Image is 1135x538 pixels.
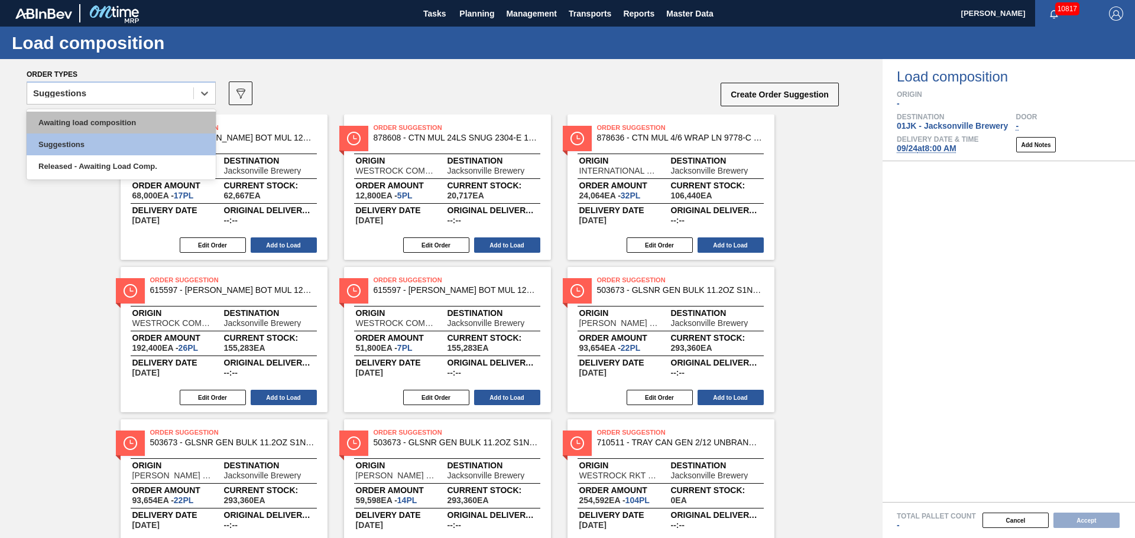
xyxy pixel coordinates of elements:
[356,319,436,327] span: WESTROCK COMPANY - FOLDING CAR
[132,191,194,200] span: 68,000EA-17PL
[579,521,607,529] span: 09/24/2025
[174,495,193,505] span: 22,PL
[897,99,900,108] span: -
[579,309,671,317] span: Origin
[671,207,763,214] span: Original delivery time
[374,286,539,295] span: 615597 - CARR BOT MUL 12OZ WRAP PUERTO RIC BSKT 6
[579,319,659,327] span: OWENS ILLINOIS
[671,344,712,352] span: ,293,360,EA,
[356,334,447,341] span: Order amount
[666,6,713,21] span: Master Data
[447,369,461,377] span: --:--
[579,207,671,214] span: Delivery Date
[15,8,72,19] img: TNhmsLtSVTkK8tSr43FrP2fwEKptu5GPRR3wAAAABJRU5ErkJggg==
[132,369,160,377] span: 09/24/2025
[132,462,224,469] span: Origin
[124,436,137,450] img: status
[224,462,316,469] span: Destination
[447,309,539,317] span: Destination
[671,369,685,377] span: --:--
[579,216,607,224] span: 09/24/2025
[597,274,763,286] span: Order Suggestion
[356,511,447,519] span: Delivery Date
[579,191,641,200] span: 24,064EA-32PL
[447,182,539,189] span: Current Stock:
[567,267,774,412] span: statusOrder Suggestion503673 - GLSNR GEN BULK 11.2OZ S1NR BARE LS BULKOrigin[PERSON_NAME] [US_STA...
[447,487,539,494] span: Current Stock:
[671,216,685,224] span: --:--
[897,91,1135,98] span: Origin
[671,359,763,366] span: Original delivery time
[621,343,640,353] span: 22,PL
[982,513,1049,528] button: Cancel
[374,133,539,142] span: 878608 - CTN MUL 24LS SNUG 2304-E 12OZ FOLD 0424
[1035,5,1073,22] button: Notifications
[132,216,160,224] span: 09/24/2025
[224,344,265,352] span: ,155,283,EA,
[447,471,525,480] span: Jacksonville Brewery
[374,122,539,133] span: Order Suggestion
[224,157,316,164] span: Destination
[356,344,413,352] span: 51,800EA-7PL
[132,319,212,327] span: WESTROCK COMPANY - FOLDING CAR
[251,390,317,405] button: Add to Load
[132,334,224,341] span: Order amount
[897,113,1016,120] span: Destination
[397,343,413,353] span: 7,PL
[27,133,216,155] div: Suggestions
[447,521,461,529] span: --:--
[124,284,137,298] img: status
[397,191,413,200] span: 5,PL
[421,6,447,21] span: Tasks
[132,487,224,494] span: Order amount
[224,191,261,200] span: ,62,667,EA,
[150,274,316,286] span: Order Suggestion
[356,521,383,529] span: 09/24/2025
[150,438,316,447] span: 503673 - GLSNR GEN BULK 11.2OZ S1NR BARE LS BULK
[33,89,86,97] div: Suggestions
[374,438,539,447] span: 503673 - GLSNR GEN BULK 11.2OZ S1NR BARE LS BULK
[621,191,640,200] span: 32,PL
[447,191,484,200] span: ,20,717,EA,
[224,471,301,480] span: Jacksonville Brewery
[597,133,763,142] span: 878636 - CTN MUL 4/6 WRAP LN 9778-C 12OZ KRFT 072
[671,157,763,164] span: Destination
[671,496,687,504] span: ,0,EA,
[447,157,539,164] span: Destination
[356,182,447,189] span: Order amount
[671,191,712,200] span: ,106,440,EA,
[179,343,198,353] span: 26,PL
[356,369,383,377] span: 09/24/2025
[671,334,763,341] span: Current Stock:
[132,471,212,480] span: OWENS ILLINOIS
[224,521,238,529] span: --:--
[344,115,551,260] span: statusOrder Suggestion878608 - CTN MUL 24LS SNUG 2304-E 12OZ FOLD 0424OriginWESTROCK COMPANY - FO...
[356,471,436,480] span: OWENS ILLINOIS
[474,390,540,405] button: Add to Load
[121,267,327,412] span: statusOrder Suggestion615597 - [PERSON_NAME] BOT MUL 12OZ WRAP PUERTO RIC BSKT 6OriginWESTROCK CO...
[356,359,447,366] span: Delivery Date
[447,496,489,504] span: ,293,360,EA,
[27,155,216,177] div: Released - Awaiting Load Comp.
[403,390,469,405] button: Edit Order
[150,133,316,142] span: 615307 - CARR BOT MUL 12OZ SNUG 12/12 12OZ BOT 07
[132,521,160,529] span: 09/24/2025
[579,182,671,189] span: Order amount
[447,207,539,214] span: Original delivery time
[180,237,246,253] button: Edit Order
[356,487,447,494] span: Order amount
[627,237,693,253] button: Edit Order
[224,216,238,224] span: --:--
[671,471,748,480] span: Jacksonville Brewery
[347,436,361,450] img: status
[597,122,763,133] span: Order Suggestion
[459,6,494,21] span: Planning
[374,274,539,286] span: Order Suggestion
[132,359,224,366] span: Delivery Date
[627,390,693,405] button: Edit Order
[579,462,671,469] span: Origin
[570,132,584,145] img: status
[224,334,316,341] span: Current Stock:
[1016,137,1056,152] button: Add Notes
[132,511,224,519] span: Delivery Date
